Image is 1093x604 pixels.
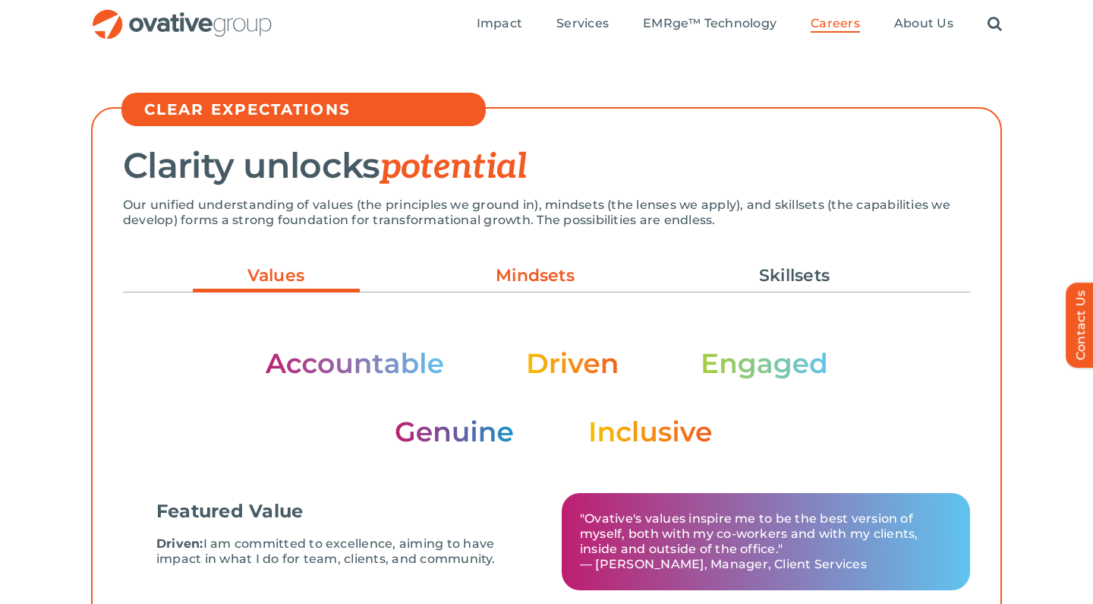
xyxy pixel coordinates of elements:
a: Impact [477,16,522,33]
a: EMRge™ Technology [643,16,776,33]
a: Values [193,263,360,296]
a: OG_Full_horizontal_RGB [91,8,273,22]
a: Search [987,16,1002,33]
span: Impact [477,16,522,31]
a: Services [556,16,609,33]
img: Stats [265,349,828,445]
span: Careers [811,16,860,31]
p: "Ovative's values inspire me to be the best version of myself, both with my co-workers and with m... [580,511,952,572]
h2: Clarity unlocks [123,147,970,186]
span: About Us [894,16,953,31]
a: Skillsets [711,263,878,289]
a: About Us [894,16,953,33]
span: EMRge™ Technology [643,16,776,31]
b: Driven: [156,536,203,551]
span: potential [380,146,528,188]
p: Featured Value [156,501,303,521]
p: I am committed to excellence, aiming to have impact in what I do for team, clients, and community. [156,536,528,567]
a: Careers [811,16,860,33]
h5: CLEAR EXPECTATIONS [144,100,478,119]
ul: Post Filters [123,255,970,296]
p: Our unified understanding of values (the principles we ground in), mindsets (the lenses we apply)... [123,198,970,228]
span: Services [556,16,609,31]
a: Mindsets [452,263,619,289]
